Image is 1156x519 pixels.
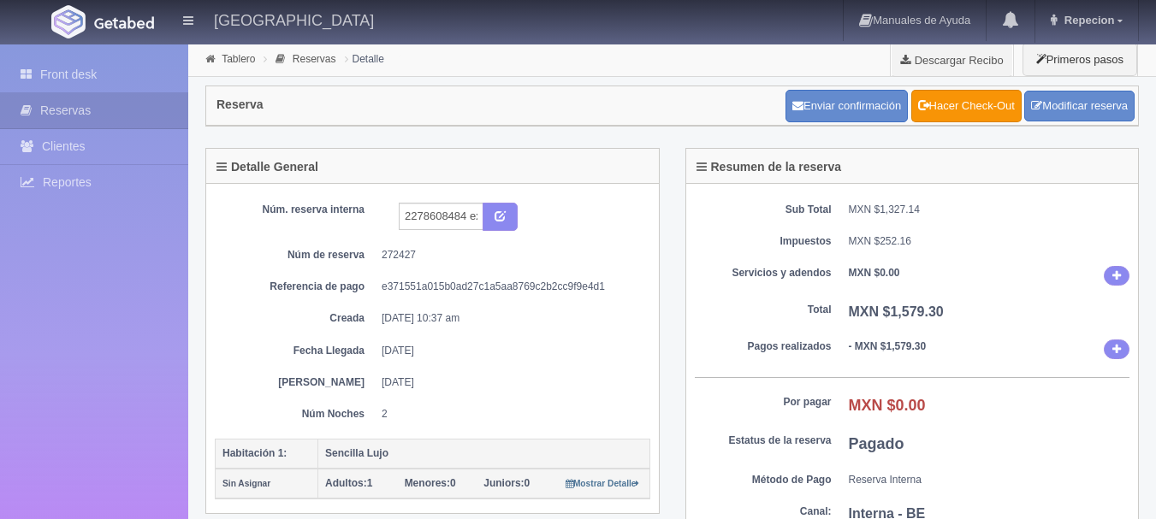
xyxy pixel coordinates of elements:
[697,161,842,174] h4: Resumen de la reserva
[382,344,637,358] dd: [DATE]
[341,50,388,67] li: Detalle
[695,234,832,249] dt: Impuestos
[382,280,637,294] dd: e371551a015b0ad27c1a5aa8769c2b2cc9f9e4d1
[566,477,640,489] a: Mostrar Detalle
[325,477,372,489] span: 1
[1060,14,1115,27] span: Repecion
[222,447,287,459] b: Habitación 1:
[214,9,374,30] h4: [GEOGRAPHIC_DATA]
[849,435,904,452] b: Pagado
[222,53,255,65] a: Tablero
[382,311,637,326] dd: [DATE] 10:37 am
[228,248,365,262] dt: Núm de reserva
[695,395,832,410] dt: Por pagar
[228,280,365,294] dt: Referencia de pago
[483,477,524,489] strong: Juniors:
[222,479,270,488] small: Sin Asignar
[318,439,650,469] th: Sencilla Lujo
[891,43,1013,77] a: Descargar Recibo
[293,53,336,65] a: Reservas
[216,161,318,174] h4: Detalle General
[382,248,637,262] dd: 272427
[483,477,530,489] span: 0
[849,340,927,352] b: - MXN $1,579.30
[695,266,832,280] dt: Servicios y adendos
[695,473,832,487] dt: Método de Pago
[1023,43,1137,76] button: Primeros pasos
[51,5,86,38] img: Getabed
[695,433,832,448] dt: Estatus de la reserva
[849,203,1130,217] dd: MXN $1,327.14
[216,98,264,111] h4: Reserva
[228,311,365,326] dt: Creada
[785,90,908,122] button: Enviar confirmación
[228,344,365,358] dt: Fecha Llegada
[405,477,450,489] strong: Menores:
[228,203,365,217] dt: Núm. reserva interna
[405,477,456,489] span: 0
[849,304,944,319] b: MXN $1,579.30
[695,504,832,519] dt: Canal:
[695,303,832,317] dt: Total
[849,397,926,414] b: MXN $0.00
[325,477,367,489] strong: Adultos:
[228,407,365,422] dt: Núm Noches
[695,203,832,217] dt: Sub Total
[1024,91,1135,122] a: Modificar reserva
[911,90,1022,122] a: Hacer Check-Out
[228,375,365,390] dt: [PERSON_NAME]
[94,16,154,29] img: Getabed
[849,234,1130,249] dd: MXN $252.16
[849,473,1130,487] dd: Reserva Interna
[849,267,900,279] b: MXN $0.00
[382,407,637,422] dd: 2
[566,479,640,488] small: Mostrar Detalle
[382,375,637,390] dd: [DATE]
[695,339,832,354] dt: Pagos realizados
